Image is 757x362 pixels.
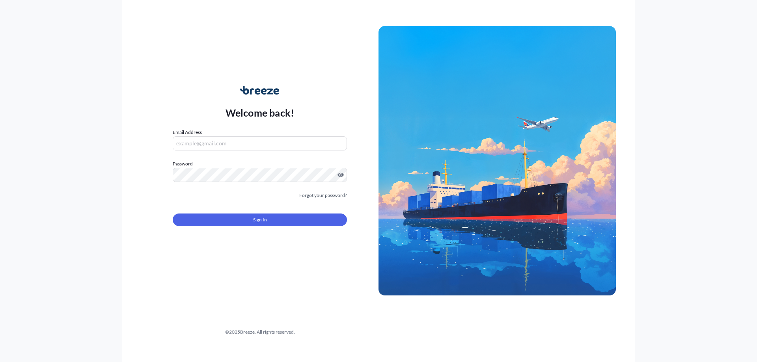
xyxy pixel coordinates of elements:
label: Password [173,160,347,168]
p: Welcome back! [226,106,295,119]
button: Sign In [173,213,347,226]
a: Forgot your password? [299,191,347,199]
button: Show password [337,172,344,178]
input: example@gmail.com [173,136,347,150]
span: Sign In [253,216,267,224]
img: Ship illustration [378,26,616,295]
div: © 2025 Breeze. All rights reserved. [141,328,378,336]
label: Email Address [173,128,202,136]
